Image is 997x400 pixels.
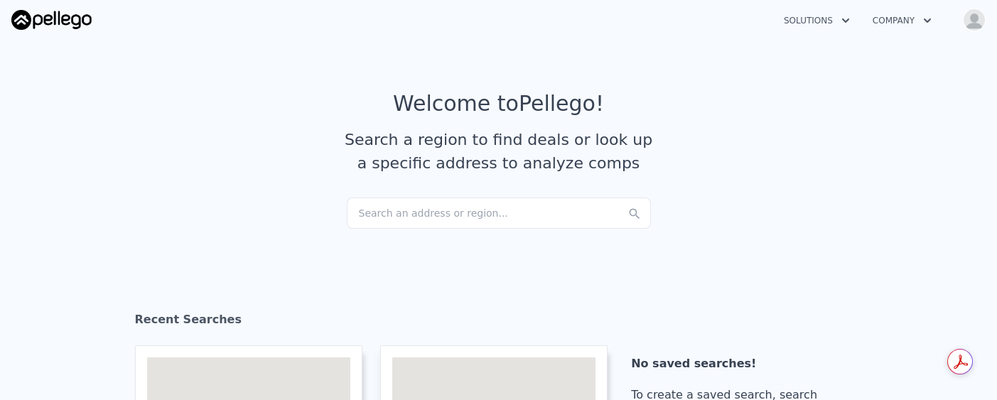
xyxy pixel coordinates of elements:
[340,128,658,175] div: Search a region to find deals or look up a specific address to analyze comps
[11,10,92,30] img: Pellego
[772,8,861,33] button: Solutions
[861,8,943,33] button: Company
[393,91,604,117] div: Welcome to Pellego !
[963,9,986,31] img: avatar
[631,354,836,374] div: No saved searches!
[347,198,651,229] div: Search an address or region...
[135,300,863,345] div: Recent Searches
